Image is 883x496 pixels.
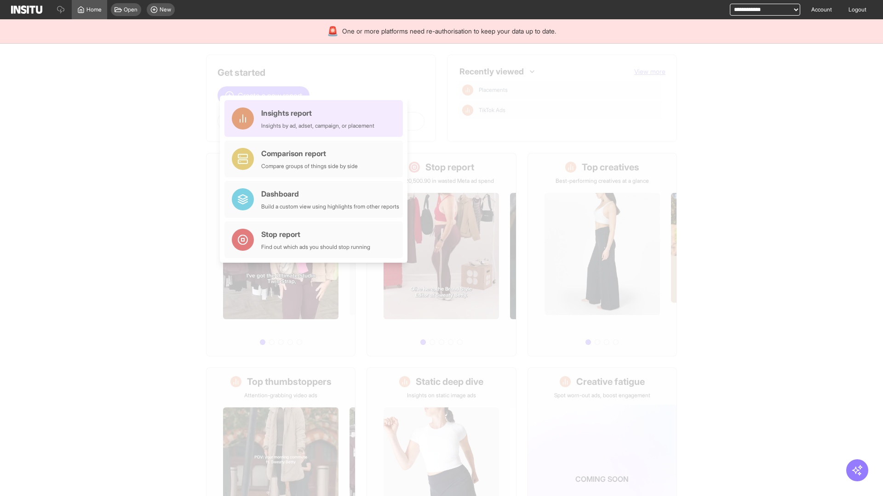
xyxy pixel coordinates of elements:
div: Comparison report [261,148,358,159]
div: Insights by ad, adset, campaign, or placement [261,122,374,130]
div: Build a custom view using highlights from other reports [261,203,399,210]
div: 🚨 [327,25,338,38]
div: Dashboard [261,188,399,199]
span: One or more platforms need re-authorisation to keep your data up to date. [342,27,556,36]
div: Find out which ads you should stop running [261,243,370,251]
div: Insights report [261,107,374,118]
img: Logo [11,6,42,14]
span: Home [86,6,102,13]
span: Open [124,6,138,13]
div: Stop report [261,229,370,240]
span: New [160,6,171,13]
div: Compare groups of things side by side [261,163,358,170]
